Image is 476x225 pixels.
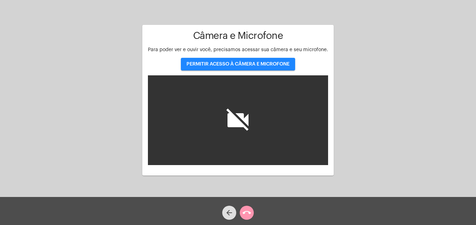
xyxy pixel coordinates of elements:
span: Para poder ver e ouvir você, precisamos acessar sua câmera e seu microfone. [148,47,328,52]
h1: Câmera e Microfone [148,30,328,41]
button: PERMITIR ACESSO À CÂMERA E MICROFONE [181,58,295,70]
span: PERMITIR ACESSO À CÂMERA E MICROFONE [186,62,290,67]
i: videocam_off [224,106,252,134]
mat-icon: arrow_back [225,209,233,217]
mat-icon: call_end [243,209,251,217]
